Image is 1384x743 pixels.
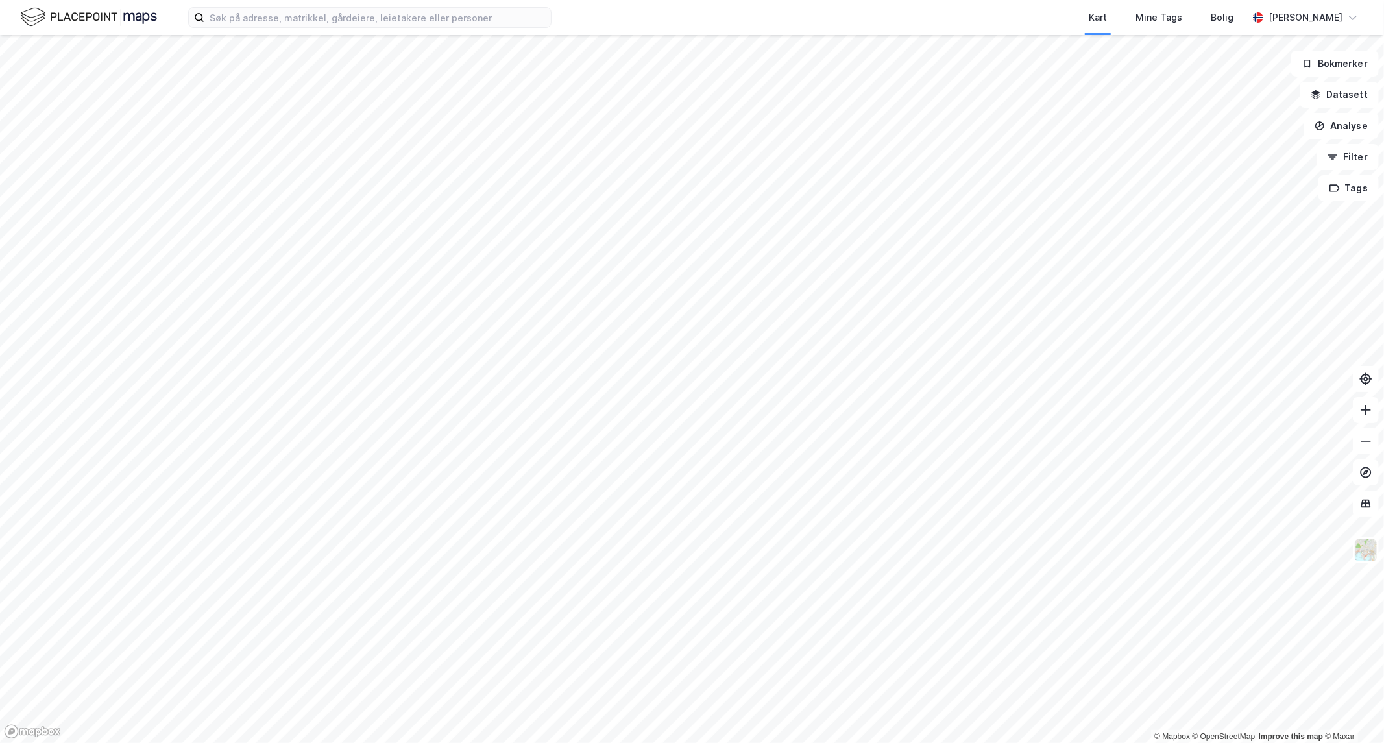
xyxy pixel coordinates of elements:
a: Mapbox [1154,732,1190,741]
a: Mapbox homepage [4,724,61,739]
img: logo.f888ab2527a4732fd821a326f86c7f29.svg [21,6,157,29]
button: Filter [1317,144,1379,170]
a: Improve this map [1259,732,1323,741]
button: Bokmerker [1291,51,1379,77]
div: Kontrollprogram for chat [1319,681,1384,743]
div: Mine Tags [1135,10,1182,25]
button: Datasett [1300,82,1379,108]
a: OpenStreetMap [1193,732,1256,741]
div: Kart [1089,10,1107,25]
button: Analyse [1304,113,1379,139]
div: Bolig [1211,10,1233,25]
input: Søk på adresse, matrikkel, gårdeiere, leietakere eller personer [204,8,551,27]
img: Z [1354,538,1378,563]
div: [PERSON_NAME] [1269,10,1342,25]
button: Tags [1318,175,1379,201]
iframe: Chat Widget [1319,681,1384,743]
